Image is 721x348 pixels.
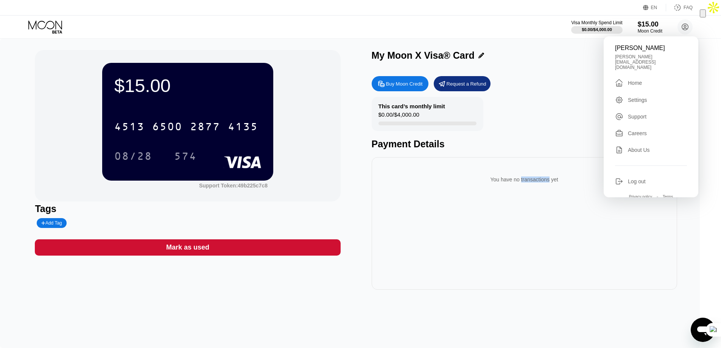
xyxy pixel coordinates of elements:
[663,195,673,199] div: Terms
[447,81,486,87] div: Request a Refund
[434,76,491,91] div: Request a Refund
[168,147,202,165] div: 574
[615,78,623,87] div: 
[199,183,268,189] div: Support Token: 49b225c7c8
[615,96,687,104] div: Settings
[35,203,340,214] div: Tags
[651,5,657,10] div: EN
[628,114,646,120] div: Support
[372,50,475,61] div: My Moon X Visa® Card
[110,117,263,136] div: 4513650028774135
[114,151,152,163] div: 08/28
[109,147,158,165] div: 08/28
[152,122,182,134] div: 6500
[615,45,687,51] div: [PERSON_NAME]
[628,80,642,86] div: Home
[35,239,340,256] div: Mark as used
[174,151,197,163] div: 574
[615,146,687,154] div: About Us
[684,5,693,10] div: FAQ
[190,122,220,134] div: 2877
[372,139,677,150] div: Payment Details
[638,20,662,28] div: $15.00
[378,103,445,109] div: This card’s monthly limit
[571,20,622,34] div: Visa Monthly Spend Limit$0.00/$4,000.00
[615,177,687,186] div: Log out
[615,129,687,137] div: Careers
[37,218,66,228] div: Add Tag
[41,220,62,226] div: Add Tag
[199,183,268,189] div: Support Token:49b225c7c8
[378,169,671,190] div: You have no transactions yet
[628,130,647,136] div: Careers
[638,28,662,34] div: Moon Credit
[638,20,662,34] div: $15.00Moon Credit
[582,27,612,32] div: $0.00 / $4,000.00
[386,81,423,87] div: Buy Moon Credit
[114,75,261,96] div: $15.00
[628,178,646,184] div: Log out
[114,122,145,134] div: 4513
[372,76,428,91] div: Buy Moon Credit
[615,78,687,87] div: Home
[628,147,650,153] div: About Us
[615,112,687,121] div: Support
[228,122,258,134] div: 4135
[666,4,693,11] div: FAQ
[628,97,647,103] div: Settings
[615,54,687,70] div: [PERSON_NAME][EMAIL_ADDRESS][DOMAIN_NAME]
[629,195,652,199] div: Privacy policy
[691,318,715,342] iframe: Button to launch messaging window
[166,243,209,252] div: Mark as used
[643,4,666,11] div: EN
[378,111,419,122] div: $0.00 / $4,000.00
[571,20,622,25] div: Visa Monthly Spend Limit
